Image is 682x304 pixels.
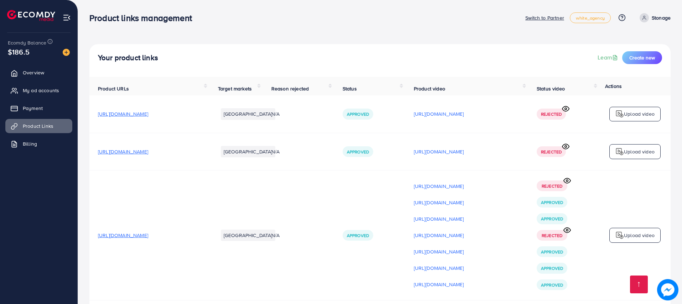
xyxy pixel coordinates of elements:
[637,13,671,22] a: Stonage
[414,110,464,118] p: [URL][DOMAIN_NAME]
[5,83,72,98] a: My ad accounts
[98,85,129,92] span: Product URLs
[347,232,369,239] span: Approved
[414,264,464,272] p: [URL][DOMAIN_NAME]
[652,14,671,22] p: Stonage
[23,140,37,147] span: Billing
[414,231,464,240] p: [URL][DOMAIN_NAME]
[271,110,280,117] span: N/A
[624,231,655,240] p: Upload video
[624,147,655,156] p: Upload video
[576,16,605,20] span: white_agency
[542,232,562,239] span: Rejected
[541,111,562,117] span: Rejected
[541,149,562,155] span: Rejected
[23,87,59,94] span: My ad accounts
[598,53,619,62] a: Learn
[23,69,44,76] span: Overview
[414,198,464,207] p: [URL][DOMAIN_NAME]
[98,148,148,155] span: [URL][DOMAIN_NAME]
[541,282,563,288] span: Approved
[98,110,148,117] span: [URL][DOMAIN_NAME]
[615,231,624,240] img: logo
[343,85,357,92] span: Status
[347,111,369,117] span: Approved
[8,47,30,57] span: $186.5
[629,54,655,61] span: Create new
[347,149,369,155] span: Approved
[658,280,678,300] img: image
[414,280,464,289] p: [URL][DOMAIN_NAME]
[414,147,464,156] p: [URL][DOMAIN_NAME]
[98,53,158,62] h4: Your product links
[414,247,464,256] p: [URL][DOMAIN_NAME]
[414,215,464,223] p: [URL][DOMAIN_NAME]
[5,137,72,151] a: Billing
[221,146,275,157] li: [GEOGRAPHIC_DATA]
[8,39,46,46] span: Ecomdy Balance
[525,14,564,22] p: Switch to Partner
[221,108,275,120] li: [GEOGRAPHIC_DATA]
[218,85,252,92] span: Target markets
[414,182,464,190] p: [URL][DOMAIN_NAME]
[541,216,563,222] span: Approved
[414,85,445,92] span: Product video
[570,12,611,23] a: white_agency
[5,101,72,115] a: Payment
[541,249,563,255] span: Approved
[89,13,198,23] h3: Product links management
[98,232,148,239] span: [URL][DOMAIN_NAME]
[5,119,72,133] a: Product Links
[63,49,70,56] img: image
[23,105,43,112] span: Payment
[7,10,55,21] img: logo
[271,85,309,92] span: Reason rejected
[615,147,624,156] img: logo
[624,110,655,118] p: Upload video
[605,83,622,90] span: Actions
[23,122,53,130] span: Product Links
[622,51,662,64] button: Create new
[271,148,280,155] span: N/A
[537,85,565,92] span: Status video
[63,14,71,22] img: menu
[541,265,563,271] span: Approved
[271,232,280,239] span: N/A
[615,110,624,118] img: logo
[5,65,72,80] a: Overview
[542,183,562,189] span: Rejected
[541,199,563,205] span: Approved
[221,230,275,241] li: [GEOGRAPHIC_DATA]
